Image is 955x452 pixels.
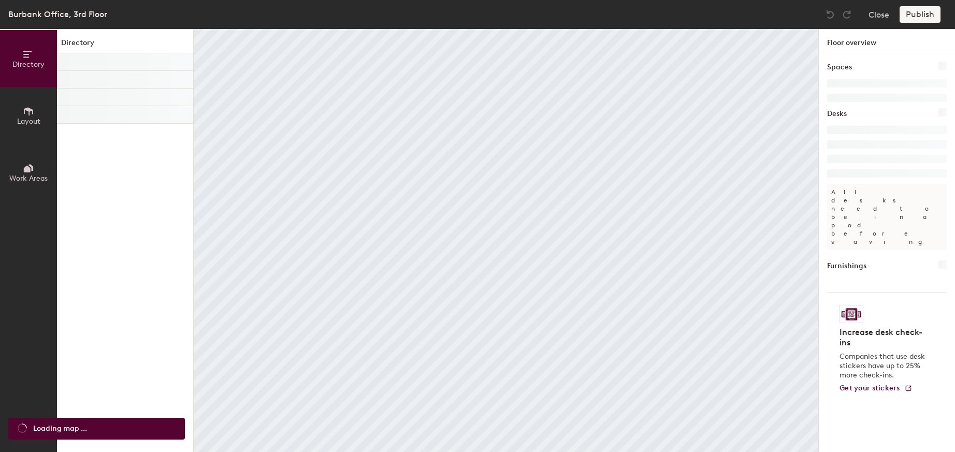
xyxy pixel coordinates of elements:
img: Undo [825,9,835,20]
button: Close [869,6,889,23]
span: Loading map ... [33,423,87,434]
p: All desks need to be in a pod before saving [827,184,947,250]
h1: Spaces [827,62,852,73]
h1: Directory [57,37,193,53]
h1: Desks [827,108,847,120]
img: Redo [842,9,852,20]
h1: Floor overview [819,29,955,53]
h1: Furnishings [827,260,866,272]
span: Work Areas [9,174,48,183]
span: Layout [17,117,40,126]
a: Get your stickers [840,384,913,393]
span: Directory [12,60,45,69]
h4: Increase desk check-ins [840,327,928,348]
span: Get your stickers [840,384,900,392]
div: Burbank Office, 3rd Floor [8,8,107,21]
p: Companies that use desk stickers have up to 25% more check-ins. [840,352,928,380]
img: Sticker logo [840,305,863,323]
canvas: Map [194,29,818,452]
